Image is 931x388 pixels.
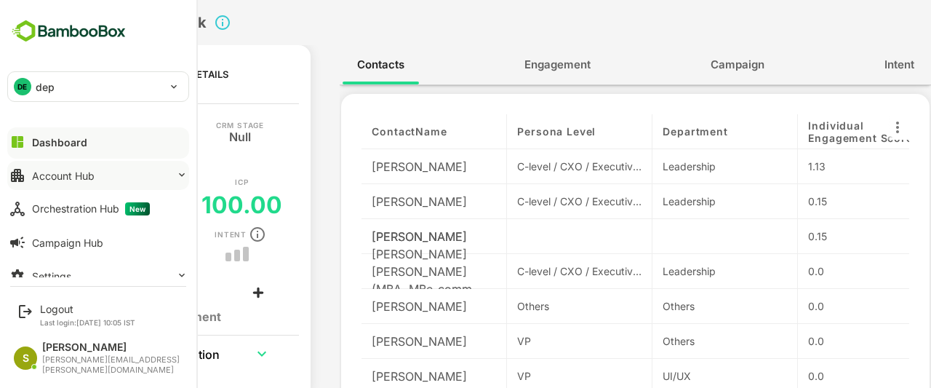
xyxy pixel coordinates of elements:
[757,119,882,144] span: Individual Engagement Score
[466,125,545,138] span: Persona Level
[474,55,540,74] span: Engagement
[200,343,222,365] button: expand row
[757,298,882,314] div: 0.0
[466,159,591,174] div: C-level / CXO / Executive / C-Suite
[151,191,231,219] h5: 100.00
[612,125,676,138] span: Department
[49,283,97,295] div: Comments
[35,228,92,235] p: Engagement
[321,125,396,138] span: contactName
[757,368,882,384] div: 0.0
[466,298,591,314] div: Others
[184,178,197,186] p: ICP
[32,270,71,282] div: Settings
[612,194,736,209] div: Leadership
[40,303,135,315] div: Logout
[200,252,204,256] button: trend
[43,129,110,162] h5: Potential Opportunity
[7,194,189,223] button: Orchestration HubNew
[757,264,882,279] div: 0.0
[7,228,189,257] button: Campaign Hub
[36,79,55,95] p: dep
[14,347,37,370] div: S
[466,333,591,349] div: VP
[178,129,200,140] h5: Null
[757,229,882,244] div: 0.15
[660,55,714,74] span: Campaign
[32,202,150,215] div: Orchestration Hub
[834,55,863,74] span: Intent
[289,45,880,84] div: full width tabs example
[32,170,95,182] div: Account Hub
[63,122,89,129] p: Stage
[757,333,882,349] div: 0.0
[7,161,189,190] button: Account Hub
[30,336,186,371] th: Organisation Information
[311,254,456,289] div: [PERSON_NAME] [PERSON_NAME] [PERSON_NAME] (MBA, MBe-comm, CCP)
[42,341,182,354] div: [PERSON_NAME]
[612,264,736,279] div: Leadership
[612,333,736,349] div: Others
[8,72,188,101] div: DEdep
[311,184,456,219] div: [PERSON_NAME]
[757,194,882,209] div: 0.15
[54,178,95,186] p: Account
[49,310,217,324] h1: No Comment
[32,237,103,249] div: Campaign Hub
[32,136,87,149] div: Dashboard
[311,324,456,359] div: [PERSON_NAME]
[165,122,213,129] p: CRM Stage
[612,368,736,384] div: UI/UX
[163,14,180,31] svg: Click to close Account details panel
[164,231,196,238] p: Intent
[7,127,189,157] button: Dashboard
[612,298,736,314] div: Others
[311,219,456,254] div: [PERSON_NAME]
[466,264,591,279] div: C-level / CXO / Executive / C-Suite
[466,368,591,384] div: VP
[14,78,31,95] div: DE
[40,318,135,327] p: Last login: [DATE] 10:05 IST
[757,159,882,174] div: 1.13
[41,240,109,269] h5: 36.93
[612,159,736,174] div: Leadership
[311,289,456,324] div: [PERSON_NAME]
[7,17,130,45] img: BambooboxFullLogoMark.5f36c76dfaba33ec1ec1367b70bb1252.svg
[14,12,36,33] button: back
[125,202,150,215] span: New
[466,194,591,209] div: C-level / CXO / Executive / C-Suite
[306,55,353,74] span: Contacts
[311,149,456,184] div: [PERSON_NAME]
[42,191,108,219] h5: 55.85
[42,355,182,375] div: [PERSON_NAME][EMAIL_ADDRESS][PERSON_NAME][DOMAIN_NAME]
[38,14,156,31] h2: Jordan ahli bank
[7,261,189,290] button: Settings
[88,68,177,80] p: Account Details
